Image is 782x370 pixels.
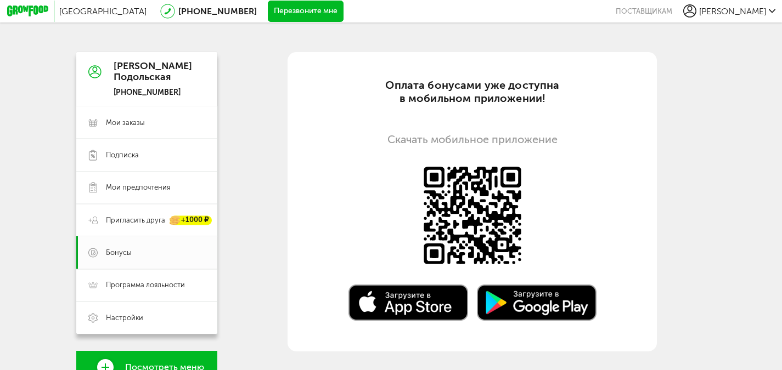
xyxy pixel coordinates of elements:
span: Программа лояльности [106,280,185,290]
a: Мои заказы [76,106,217,139]
a: Подписка [76,139,217,171]
div: [PHONE_NUMBER] [114,88,192,98]
img: Доступно в AppStore [421,164,524,267]
div: +1000 ₽ [170,215,212,225]
button: Перезвоните мне [268,1,344,22]
a: Пригласить друга +1000 ₽ [76,204,217,236]
div: [PERSON_NAME] Подольская [114,61,192,83]
span: [PERSON_NAME] [699,6,766,16]
a: Программа лояльности [76,269,217,301]
a: Бонусы [76,236,217,269]
span: Мои заказы [106,118,145,128]
span: [GEOGRAPHIC_DATA] [59,6,147,16]
span: Пригласить друга [106,215,165,225]
div: Оплата бонусами уже доступна в мобильном приложении! [315,79,630,105]
span: Подписка [106,150,139,160]
a: Настройки [76,301,217,334]
img: Доступно в AppStore [348,284,468,321]
span: Бонусы [106,248,132,258]
span: Мои предпочтения [106,183,170,192]
span: Настройки [106,313,143,323]
a: [PHONE_NUMBER] [178,6,257,16]
img: Доступно в Google Play [477,284,597,321]
div: Скачать мобильное приложение [315,133,630,146]
a: Мои предпочтения [76,172,217,204]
